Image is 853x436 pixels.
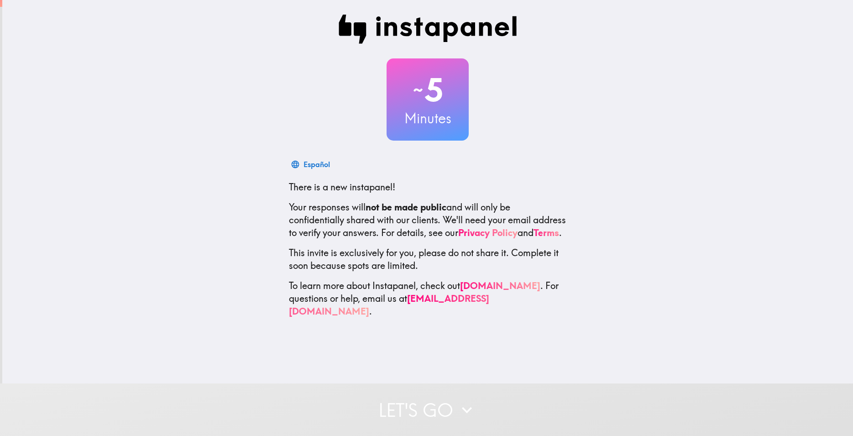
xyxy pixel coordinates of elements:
a: [DOMAIN_NAME] [460,280,540,291]
h2: 5 [387,71,469,109]
button: Español [289,155,334,173]
h3: Minutes [387,109,469,128]
div: Español [304,158,330,171]
p: Your responses will and will only be confidentially shared with our clients. We'll need your emai... [289,201,566,239]
p: This invite is exclusively for you, please do not share it. Complete it soon because spots are li... [289,247,566,272]
p: To learn more about Instapanel, check out . For questions or help, email us at . [289,279,566,318]
span: ~ [412,76,424,104]
a: [EMAIL_ADDRESS][DOMAIN_NAME] [289,293,489,317]
img: Instapanel [338,15,517,44]
b: not be made public [366,201,446,213]
a: Terms [534,227,559,238]
span: There is a new instapanel! [289,181,395,193]
a: Privacy Policy [458,227,518,238]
